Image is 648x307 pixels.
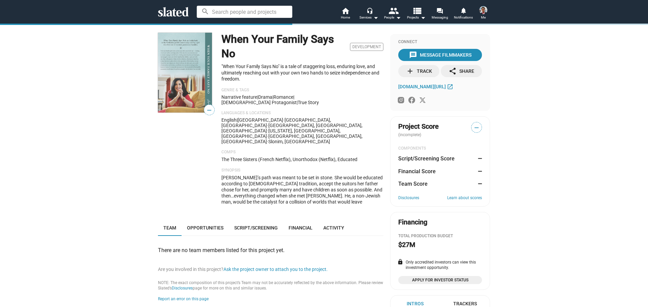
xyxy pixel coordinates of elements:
[229,220,283,236] a: Script/Screening
[158,297,209,302] button: Report an error on this page
[204,106,214,115] span: —
[158,247,383,254] div: There are no team members listed for this project yet.
[447,83,453,90] mat-icon: open_in_new
[398,84,446,89] span: [DOMAIN_NAME][URL]
[268,139,330,144] span: Slonim, [GEOGRAPHIC_DATA]
[283,117,285,123] span: ·
[476,180,482,187] dd: —
[257,94,258,100] span: |
[267,133,268,139] span: ·
[172,286,193,290] a: Disclosures
[449,65,474,77] div: Share
[221,168,383,173] p: Synopsis
[398,132,423,137] span: (incomplete)
[475,5,491,22] button: Gerard LimaMe
[267,128,268,133] span: ·
[267,139,268,144] span: ·
[419,13,427,22] mat-icon: arrow_drop_down
[221,128,341,139] span: [US_STATE], [GEOGRAPHIC_DATA], [GEOGRAPHIC_DATA]
[407,301,424,307] div: Intros
[372,13,380,22] mat-icon: arrow_drop_down
[453,301,477,307] div: Trackers
[223,266,328,273] button: Ask the project owner to attach you to the project.
[412,6,422,16] mat-icon: view_list
[381,7,404,22] button: People
[398,260,482,271] div: Only accredited investors can view this investment opportunity.
[221,111,383,116] p: Languages & Locations
[258,94,272,100] span: Drama
[398,218,427,227] div: Financing
[221,63,383,82] p: "When Your Family Says No" is a tale of staggering loss, enduring love, and ultimately reaching o...
[398,276,482,284] a: Apply for Investor Status
[409,51,417,59] mat-icon: message
[283,220,318,236] a: Financial
[333,7,357,22] a: Home
[398,195,419,201] a: Disclosures
[221,117,331,128] span: [GEOGRAPHIC_DATA], [GEOGRAPHIC_DATA]
[407,13,426,22] span: Projects
[357,7,381,22] button: Services
[432,13,448,22] span: Messaging
[409,49,471,61] div: Message Filmmakers
[398,240,415,249] h2: $27M
[221,117,237,123] span: English
[398,122,439,131] span: Project Score
[341,7,349,15] mat-icon: home
[318,220,350,236] a: Activity
[398,168,436,175] dt: Financial Score
[460,7,466,13] mat-icon: notifications
[221,88,383,93] p: Genre & Tags
[476,168,482,175] dd: —
[406,67,414,75] mat-icon: add
[221,150,383,155] p: Comps
[402,277,478,283] span: Apply for Investor Status
[471,123,482,132] span: —
[197,6,292,18] input: Search people and projects
[293,94,294,100] span: |
[237,117,238,123] span: |
[388,6,398,16] mat-icon: people
[221,175,383,241] span: [PERSON_NAME]’s path was meant to be set in stone. She would be educated according to [DEMOGRAPHI...
[406,65,432,77] div: Track
[436,7,443,14] mat-icon: forum
[272,94,273,100] span: |
[398,155,455,162] dt: Script/Screening Score
[163,225,176,231] span: Team
[298,100,319,105] span: true story
[479,6,487,14] img: Gerard Lima
[323,225,344,231] span: Activity
[449,67,457,75] mat-icon: share
[158,33,212,113] img: When Your Family Says No
[384,13,401,22] div: People
[350,43,383,51] span: Development
[182,220,229,236] a: Opportunities
[367,7,373,13] mat-icon: headset_mic
[476,155,482,162] dd: —
[273,94,293,100] span: Romance
[441,65,482,77] button: Share
[267,123,268,128] span: ·
[398,65,439,77] button: Track
[297,100,298,105] span: |
[454,13,473,22] span: Notifications
[447,195,482,201] a: Learn about scores
[221,156,383,163] p: The Three Sisters (French Netflix), Unorthodox (Netflix), Educated
[428,7,452,22] a: Messaging
[398,83,455,91] a: [DOMAIN_NAME][URL]
[481,13,486,22] span: Me
[398,180,428,187] dt: Team Score
[221,32,347,61] h1: When Your Family Says No
[187,225,223,231] span: Opportunities
[289,225,313,231] span: Financial
[158,280,383,291] div: NOTE: The exact composition of this project’s Team may not be accurately reflected by the above i...
[221,100,297,105] span: [DEMOGRAPHIC_DATA] protagonist
[394,13,402,22] mat-icon: arrow_drop_down
[398,39,482,45] div: Connect
[234,225,278,231] span: Script/Screening
[398,49,482,61] button: Message Filmmakers
[398,146,482,151] div: COMPONENTS
[404,7,428,22] button: Projects
[341,13,350,22] span: Home
[221,133,362,144] span: [GEOGRAPHIC_DATA], [GEOGRAPHIC_DATA], [GEOGRAPHIC_DATA]
[158,220,182,236] a: Team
